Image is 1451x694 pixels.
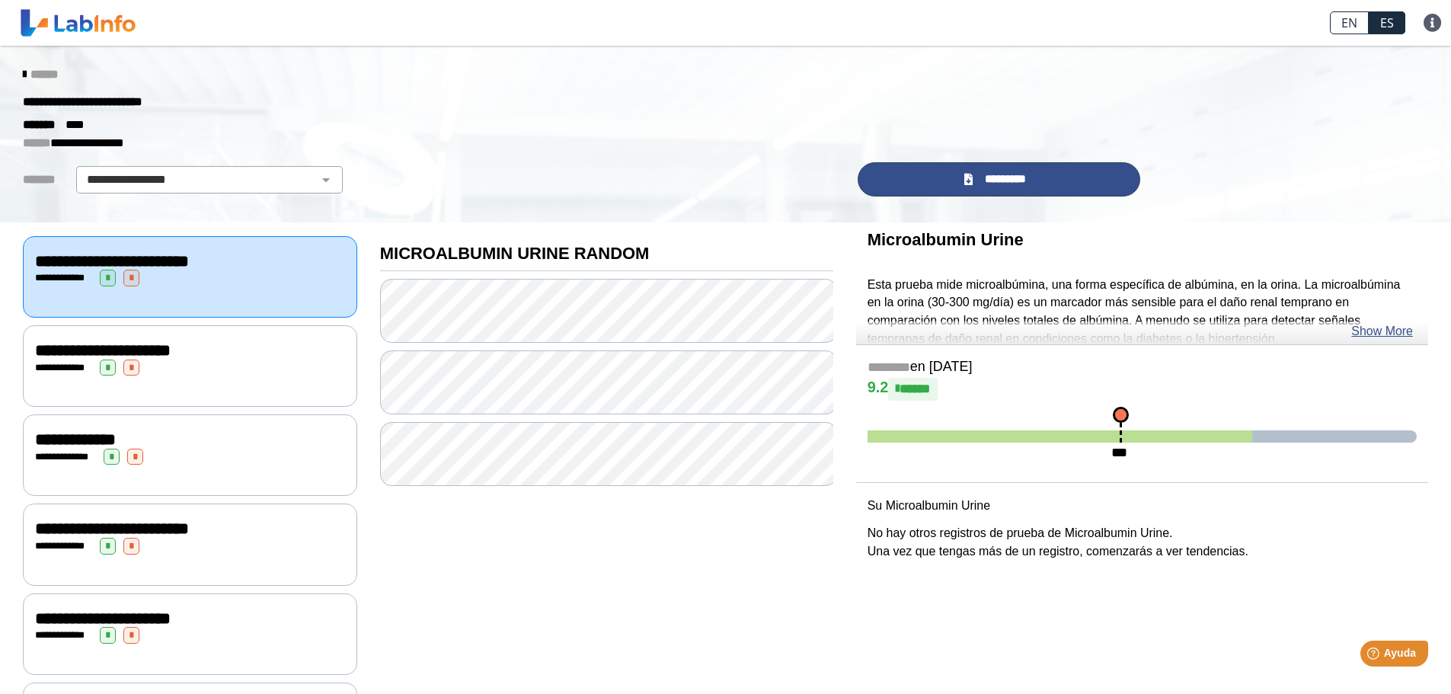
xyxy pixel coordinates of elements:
b: MICROALBUMIN URINE RANDOM [380,244,650,263]
a: ES [1369,11,1405,34]
iframe: Help widget launcher [1315,635,1434,677]
h4: 9.2 [868,378,1417,401]
p: No hay otros registros de prueba de Microalbumin Urine. Una vez que tengas más de un registro, co... [868,524,1417,561]
b: Microalbumin Urine [868,230,1024,249]
a: EN [1330,11,1369,34]
a: Show More [1351,322,1413,341]
p: Esta prueba mide microalbúmina, una forma específica de albúmina, en la orina. La microalbúmina e... [868,276,1417,349]
p: Su Microalbumin Urine [868,497,1417,515]
h5: en [DATE] [868,359,1417,376]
